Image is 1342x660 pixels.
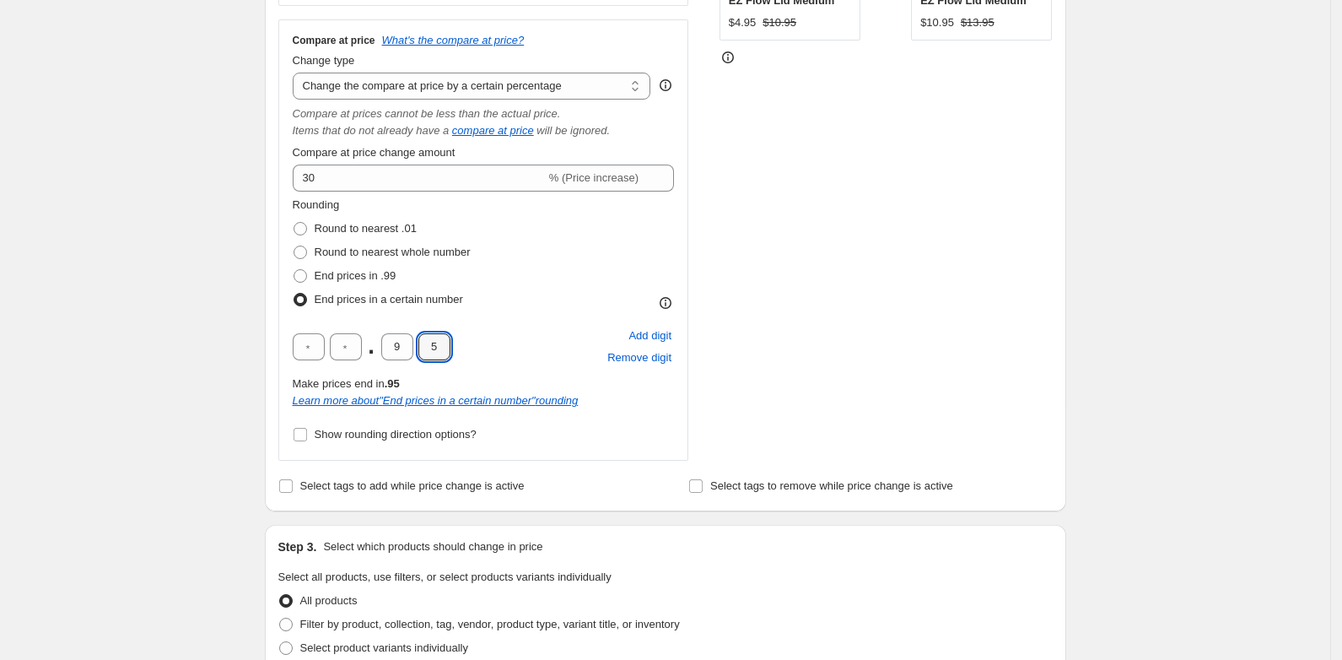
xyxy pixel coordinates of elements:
[293,198,340,211] span: Rounding
[330,333,362,360] input: ﹡
[710,479,953,492] span: Select tags to remove while price change is active
[536,124,610,137] i: will be ignored.
[293,394,579,407] i: Learn more about " End prices in a certain number " rounding
[293,124,450,137] i: Items that do not already have a
[293,54,355,67] span: Change type
[293,34,375,47] h3: Compare at price
[607,349,671,366] span: Remove digit
[293,377,400,390] span: Make prices end in
[315,246,471,258] span: Round to nearest whole number
[315,269,396,282] span: End prices in .99
[418,333,450,360] input: ﹡
[293,146,455,159] span: Compare at price change amount
[278,571,612,583] span: Select all products, use filters, or select products variants individually
[293,107,561,120] i: Compare at prices cannot be less than the actual price.
[763,14,796,31] strike: $10.95
[293,333,325,360] input: ﹡
[300,641,468,654] span: Select product variants individually
[278,538,317,555] h2: Step 3.
[657,77,674,94] div: help
[385,377,400,390] b: .95
[293,394,579,407] a: Learn more about"End prices in a certain number"rounding
[315,222,417,235] span: Round to nearest .01
[628,327,671,344] span: Add digit
[452,124,534,137] button: compare at price
[549,171,639,184] span: % (Price increase)
[315,428,477,441] span: Show rounding direction options?
[323,538,542,555] p: Select which products should change in price
[300,618,680,630] span: Filter by product, collection, tag, vendor, product type, variant title, or inventory
[293,165,546,192] input: -15
[382,34,525,46] button: What's the compare at price?
[367,333,376,360] span: .
[626,325,674,347] button: Add placeholder
[605,347,674,369] button: Remove placeholder
[381,333,413,360] input: ﹡
[300,479,525,492] span: Select tags to add while price change is active
[729,14,757,31] div: $4.95
[315,293,463,306] span: End prices in a certain number
[920,14,954,31] div: $10.95
[300,594,358,607] span: All products
[961,14,994,31] strike: $13.95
